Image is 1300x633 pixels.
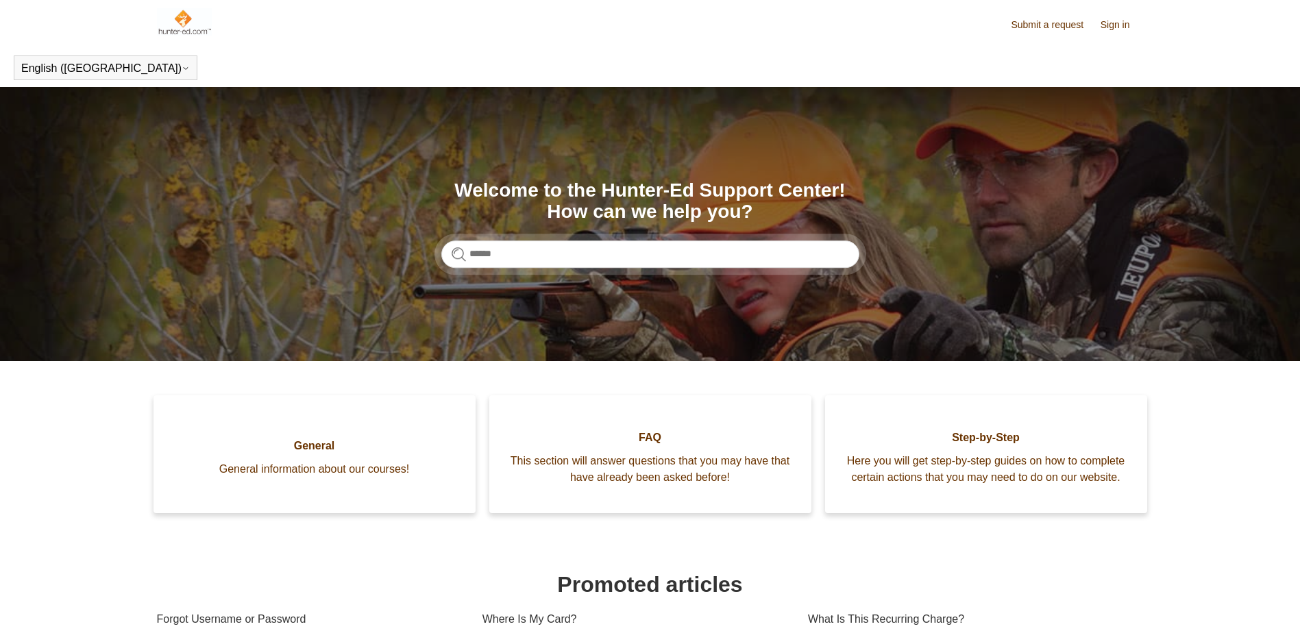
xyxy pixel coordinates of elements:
[1011,18,1097,32] a: Submit a request
[1101,18,1144,32] a: Sign in
[157,8,212,36] img: Hunter-Ed Help Center home page
[21,62,190,75] button: English ([GEOGRAPHIC_DATA])
[441,240,859,268] input: Search
[510,453,791,486] span: This section will answer questions that you may have that have already been asked before!
[174,438,455,454] span: General
[825,395,1147,513] a: Step-by-Step Here you will get step-by-step guides on how to complete certain actions that you ma...
[489,395,811,513] a: FAQ This section will answer questions that you may have that have already been asked before!
[154,395,476,513] a: General General information about our courses!
[1254,587,1290,623] div: Live chat
[846,453,1127,486] span: Here you will get step-by-step guides on how to complete certain actions that you may need to do ...
[157,568,1144,601] h1: Promoted articles
[846,430,1127,446] span: Step-by-Step
[174,461,455,477] span: General information about our courses!
[510,430,791,446] span: FAQ
[441,180,859,223] h1: Welcome to the Hunter-Ed Support Center! How can we help you?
